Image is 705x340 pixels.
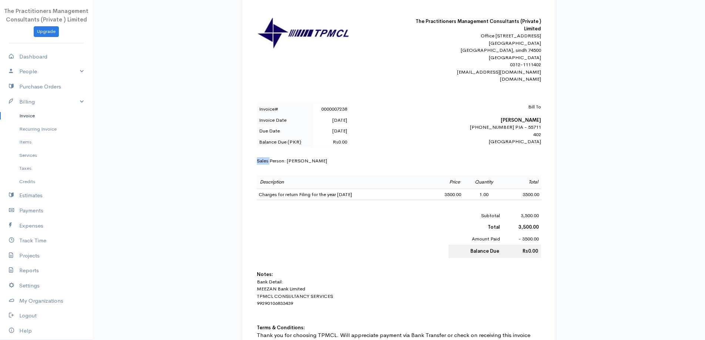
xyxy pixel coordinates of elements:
td: 3500.00 [505,189,541,200]
td: Charges for return Filing for the year [DATE] [257,189,427,200]
td: Total [505,175,541,189]
td: 3,500.00 [502,210,541,222]
td: Invoice# [257,104,313,115]
td: Subtotal [449,210,503,222]
td: - 3500.00 [502,233,541,245]
td: Rs0.00 [313,137,349,148]
td: 1.00 [463,189,505,200]
img: logo-30862.jpg [257,18,349,49]
span: The Practitioners Management Consultants (Private ) Limited [4,7,88,23]
td: Description [257,175,427,189]
a: Upgrade [34,26,59,37]
td: Balance Due [449,245,503,258]
div: Sales Person: [PERSON_NAME] [257,157,541,165]
td: [DATE] [313,115,349,126]
b: The Practitioners Management Consultants (Private ) Limited [416,18,541,32]
b: Total [488,224,500,230]
td: Amount Paid [449,233,503,245]
td: 0000007238 [313,104,349,115]
b: [PERSON_NAME] [501,117,541,123]
p: Bill To [412,103,541,111]
td: Quantity [463,175,505,189]
td: Invoice Date [257,115,313,126]
td: Balance Due (PKR) [257,137,313,148]
td: Rs0.00 [502,245,541,258]
td: [DATE] [313,125,349,137]
div: [PHONE_NUMBER] PIA - 55711 402 [GEOGRAPHIC_DATA] [412,103,541,145]
b: Terms & Conditions: [257,324,305,331]
td: Price [427,175,463,189]
td: 3500.00 [427,189,463,200]
b: Notes: [257,271,273,277]
b: 3,500.00 [518,224,539,230]
td: Due Date [257,125,313,137]
p: Bank Detail: MEEZAN Bank Limited TPMCL CONSULTANCY SERVICES 99290106833439 [257,278,541,307]
div: Office [STREET_ADDRESS] [GEOGRAPHIC_DATA] [GEOGRAPHIC_DATA], sindh 74500 [GEOGRAPHIC_DATA] 0312-1... [412,32,541,83]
